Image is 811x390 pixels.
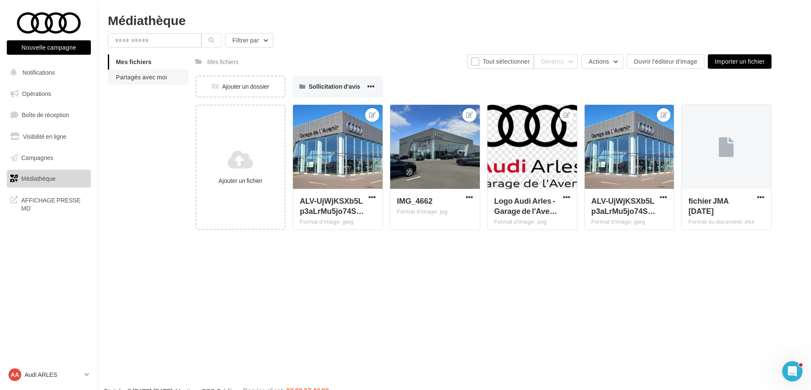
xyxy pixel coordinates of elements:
[7,367,91,383] a: AA Audi ARLES
[200,177,281,185] div: Ajouter un fichier
[534,54,578,69] button: Gérer(0)
[581,54,623,69] button: Actions
[708,54,772,69] button: Importer un fichier
[591,196,656,216] span: ALV-UjWjKSXb5Lp3aLrMu5jo74SZJlnmYkjqaQgvrkoUMH3-mop-1l-u
[589,58,609,65] span: Actions
[300,196,364,216] span: ALV-UjWjKSXb5Lp3aLrMu5jo74SZJlnmYkjqaQgvrkoUMH3-mop-1l-u
[23,69,55,76] span: Notifications
[225,33,273,48] button: Filtrer par
[688,218,764,226] div: Format du document: xlsx
[591,218,667,226] div: Format d'image: jpeg
[21,175,56,182] span: Médiathèque
[627,54,705,69] button: Ouvrir l'éditeur d'image
[23,133,66,140] span: Visibilité en ligne
[782,361,803,382] iframe: Intercom live chat
[7,40,91,55] button: Nouvelle campagne
[108,14,801,26] div: Médiathèque
[5,106,93,124] a: Boîte de réception
[300,218,376,226] div: Format d'image: jpeg
[116,73,167,81] span: Partagés avec moi
[21,194,87,213] span: AFFICHAGE PRESSE MD
[397,208,473,216] div: Format d'image: jpg
[688,196,729,216] span: fichier JMA janvier 2024
[5,128,93,146] a: Visibilité en ligne
[5,170,93,188] a: Médiathèque
[5,64,89,81] button: Notifications
[21,154,54,161] span: Campagnes
[22,90,51,97] span: Opérations
[309,83,360,90] span: Sollicitation d'avis
[494,218,570,226] div: Format d'image: png
[207,58,239,66] div: Mes fichiers
[715,58,765,65] span: Importer un fichier
[494,196,558,216] span: Logo Audi Arles - Garage de l'Avenir (002) (1)
[557,58,564,65] span: (0)
[25,370,81,379] p: Audi ARLES
[22,111,69,118] span: Boîte de réception
[197,82,284,91] div: Ajouter un dossier
[467,54,534,69] button: Tout sélectionner
[5,149,93,167] a: Campagnes
[5,85,93,103] a: Opérations
[397,196,433,205] span: IMG_4662
[5,191,93,216] a: AFFICHAGE PRESSE MD
[11,370,19,379] span: AA
[116,58,152,65] span: Mes fichiers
